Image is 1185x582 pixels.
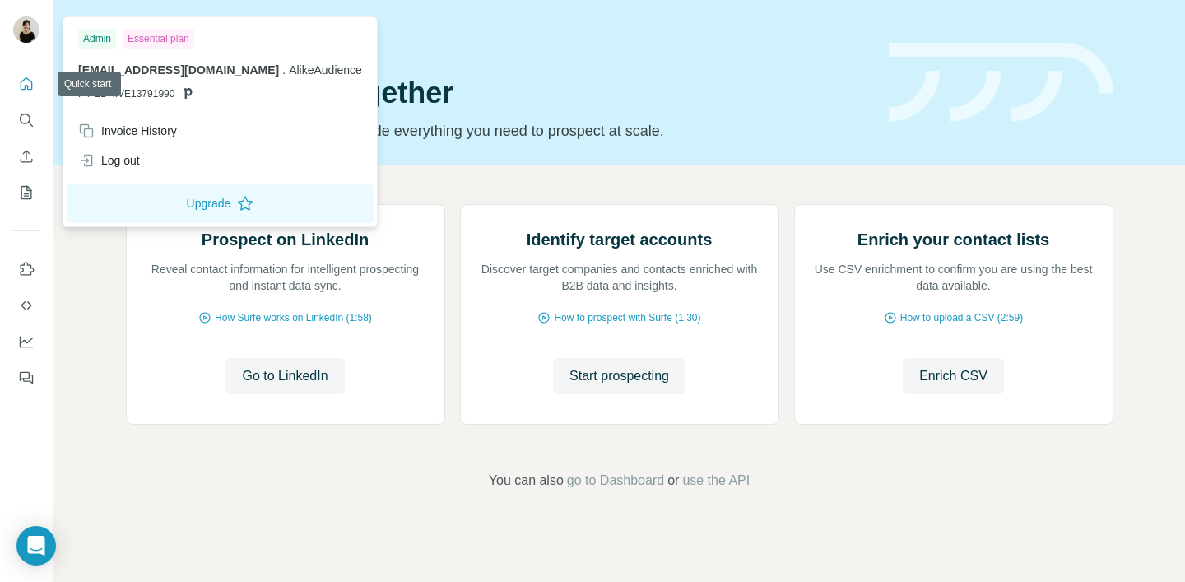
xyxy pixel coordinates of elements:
p: Pick your starting point and we’ll provide everything you need to prospect at scale. [126,119,869,142]
button: Go to LinkedIn [225,358,344,394]
p: Discover target companies and contacts enriched with B2B data and insights. [477,261,762,294]
span: or [667,471,679,491]
span: . [282,63,286,77]
div: Open Intercom Messenger [16,526,56,566]
button: Start prospecting [553,358,685,394]
div: Admin [78,29,116,49]
button: Upgrade [67,184,374,223]
h2: Prospect on LinkedIn [202,228,369,251]
img: Avatar [13,16,39,43]
p: Use CSV enrichment to confirm you are using the best data available. [811,261,1096,294]
div: Quick start [126,30,869,47]
button: use the API [682,471,750,491]
img: banner [889,43,1113,123]
h2: Enrich your contact lists [857,228,1049,251]
button: Quick start [13,69,39,99]
span: [EMAIL_ADDRESS][DOMAIN_NAME] [78,63,279,77]
div: Log out [78,152,140,169]
h1: Let’s prospect together [126,77,869,109]
button: Use Surfe on LinkedIn [13,254,39,284]
span: How to prospect with Surfe (1:30) [554,310,700,325]
p: Reveal contact information for intelligent prospecting and instant data sync. [143,261,428,294]
div: Essential plan [123,29,194,49]
div: Invoice History [78,123,177,139]
button: Dashboard [13,327,39,356]
h2: Identify target accounts [527,228,713,251]
button: go to Dashboard [567,471,664,491]
span: How Surfe works on LinkedIn (1:58) [215,310,372,325]
span: Start prospecting [569,366,669,386]
button: My lists [13,178,39,207]
button: Use Surfe API [13,291,39,320]
span: AlikeAudience [289,63,362,77]
button: Feedback [13,363,39,393]
span: Enrich CSV [919,366,987,386]
button: Enrich CSV [903,358,1004,394]
span: You can also [489,471,564,491]
button: Enrich CSV [13,142,39,171]
button: Search [13,105,39,135]
span: How to upload a CSV (2:59) [900,310,1023,325]
span: PIPEDRIVE13791990 [78,86,174,101]
span: Go to LinkedIn [242,366,328,386]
